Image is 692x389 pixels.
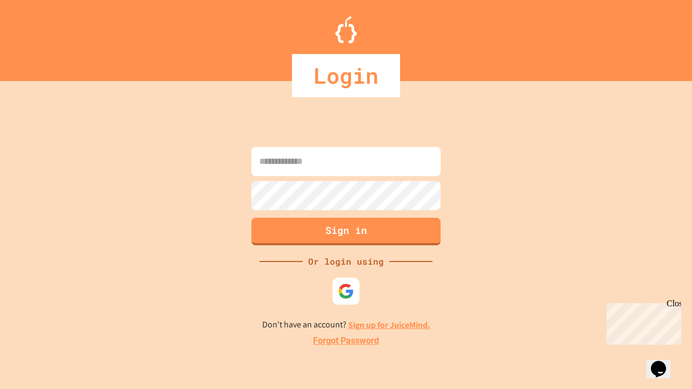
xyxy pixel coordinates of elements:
div: Chat with us now!Close [4,4,75,69]
img: google-icon.svg [338,283,354,299]
button: Sign in [251,218,441,245]
div: Login [292,54,400,97]
p: Don't have an account? [262,318,430,332]
a: Forgot Password [313,334,379,347]
div: Or login using [303,255,389,268]
a: Sign up for JuiceMind. [348,319,430,331]
iframe: chat widget [602,299,681,345]
iframe: chat widget [647,346,681,378]
img: Logo.svg [335,16,357,43]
